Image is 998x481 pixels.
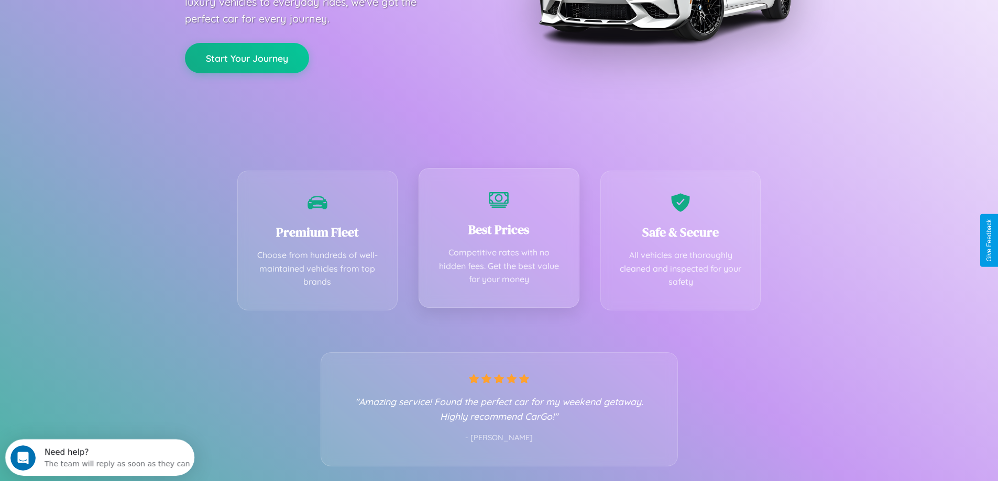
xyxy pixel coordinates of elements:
[617,223,745,241] h3: Safe & Secure
[5,439,194,476] iframe: Intercom live chat discovery launcher
[435,246,563,286] p: Competitive rates with no hidden fees. Get the best value for your money
[342,431,656,445] p: - [PERSON_NAME]
[617,249,745,289] p: All vehicles are thoroughly cleaned and inspected for your safety
[39,9,185,17] div: Need help?
[342,394,656,423] p: "Amazing service! Found the perfect car for my weekend getaway. Highly recommend CarGo!"
[254,223,382,241] h3: Premium Fleet
[4,4,195,33] div: Open Intercom Messenger
[10,445,36,471] iframe: Intercom live chat
[254,249,382,289] p: Choose from hundreds of well-maintained vehicles from top brands
[985,219,993,262] div: Give Feedback
[185,43,309,73] button: Start Your Journey
[39,17,185,28] div: The team will reply as soon as they can
[435,221,563,238] h3: Best Prices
